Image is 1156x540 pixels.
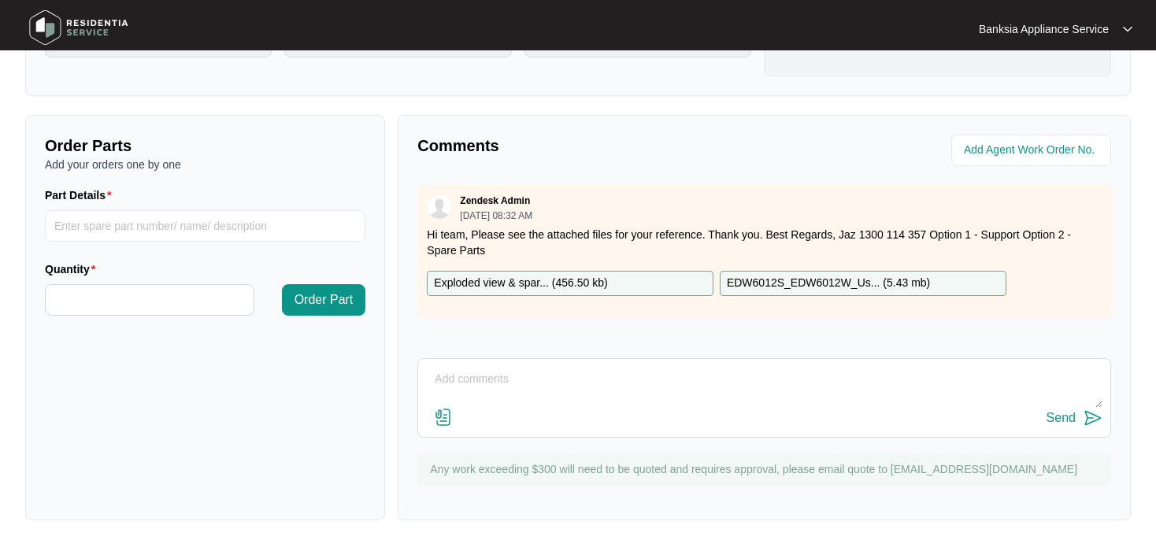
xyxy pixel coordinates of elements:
p: EDW6012S_EDW6012W_Us... ( 5.43 mb ) [727,275,930,292]
input: Add Agent Work Order No. [964,141,1102,160]
label: Quantity [45,261,102,277]
span: Order Part [295,290,354,309]
p: Zendesk Admin [460,194,530,207]
p: Order Parts [45,135,365,157]
img: residentia service logo [24,4,134,51]
p: [DATE] 08:32 AM [460,211,532,220]
img: dropdown arrow [1123,25,1132,33]
button: Send [1047,408,1102,429]
p: Hi team, Please see the attached files for your reference. Thank you. Best Regards, Jaz 1300 114 ... [427,227,1102,258]
p: Banksia Appliance Service [979,21,1109,37]
img: user.svg [428,195,451,219]
button: Order Part [282,284,366,316]
img: file-attachment-doc.svg [434,408,453,427]
input: Part Details [45,210,365,242]
img: send-icon.svg [1084,409,1102,427]
div: Send [1047,411,1076,425]
p: Any work exceeding $300 will need to be quoted and requires approval, please email quote to [EMAI... [430,461,1103,477]
p: Exploded view & spar... ( 456.50 kb ) [434,275,607,292]
p: Comments [417,135,753,157]
p: Add your orders one by one [45,157,365,172]
label: Part Details [45,187,118,203]
input: Quantity [46,285,254,315]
